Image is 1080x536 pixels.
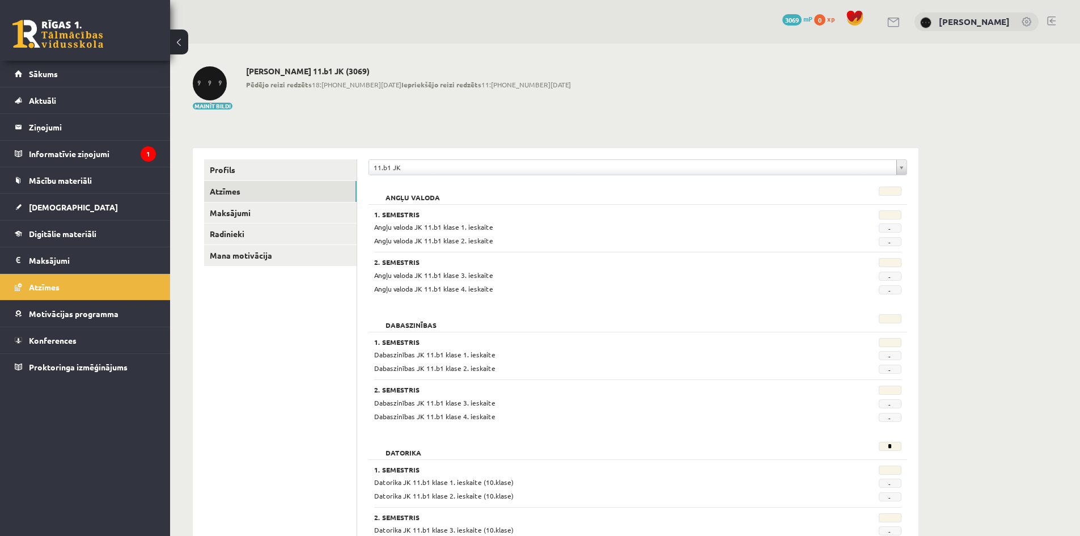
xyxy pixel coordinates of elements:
span: - [879,492,901,501]
span: 0 [814,14,825,26]
a: Maksājumi [204,202,357,223]
a: Konferences [15,327,156,353]
span: - [879,365,901,374]
span: Aktuāli [29,95,56,105]
a: Proktoringa izmēģinājums [15,354,156,380]
a: [PERSON_NAME] [939,16,1010,27]
span: Dabaszinības JK 11.b1 klase 4. ieskaite [374,412,495,421]
a: 0 xp [814,14,840,23]
span: Dabaszinības JK 11.b1 klase 2. ieskaite [374,364,495,373]
i: 1 [141,146,156,162]
span: - [879,399,901,408]
span: 3069 [782,14,802,26]
b: Pēdējo reizi redzēts [246,80,312,89]
span: Angļu valoda JK 11.b1 klase 2. ieskaite [374,236,493,245]
legend: Maksājumi [29,247,156,273]
a: Sākums [15,61,156,87]
span: Proktoringa izmēģinājums [29,362,128,372]
span: Datorika JK 11.b1 klase 3. ieskaite (10.klase) [374,525,514,534]
a: Maksājumi [15,247,156,273]
h2: Datorika [374,442,433,453]
h3: 2. Semestris [374,513,811,521]
span: Digitālie materiāli [29,229,96,239]
h2: Angļu valoda [374,187,451,198]
a: Profils [204,159,357,180]
a: Motivācijas programma [15,301,156,327]
span: Datorika JK 11.b1 klase 1. ieskaite (10.klase) [374,478,514,487]
legend: Informatīvie ziņojumi [29,141,156,167]
span: xp [827,14,835,23]
span: - [879,223,901,233]
h3: 1. Semestris [374,466,811,474]
span: Atzīmes [29,282,60,292]
span: 11.b1 JK [374,160,892,175]
span: Mācību materiāli [29,175,92,185]
span: - [879,351,901,360]
span: [DEMOGRAPHIC_DATA] [29,202,118,212]
span: Angļu valoda JK 11.b1 klase 3. ieskaite [374,271,493,280]
b: Iepriekšējo reizi redzēts [401,80,481,89]
a: Aktuāli [15,87,156,113]
a: Radinieki [204,223,357,244]
span: Dabaszinības JK 11.b1 klase 3. ieskaite [374,398,495,407]
a: Atzīmes [15,274,156,300]
span: - [879,272,901,281]
a: Digitālie materiāli [15,221,156,247]
span: 18:[PHONE_NUMBER][DATE] 11:[PHONE_NUMBER][DATE] [246,79,571,90]
span: - [879,479,901,488]
span: Angļu valoda JK 11.b1 klase 1. ieskaite [374,222,493,231]
img: Ansis Eglājs [920,17,931,28]
legend: Ziņojumi [29,114,156,140]
a: 3069 mP [782,14,812,23]
span: - [879,413,901,422]
span: Angļu valoda JK 11.b1 klase 4. ieskaite [374,284,493,293]
h3: 2. Semestris [374,386,811,394]
span: Sākums [29,69,58,79]
img: Ansis Eglājs [193,66,227,100]
span: Dabaszinības JK 11.b1 klase 1. ieskaite [374,350,495,359]
a: Rīgas 1. Tālmācības vidusskola [12,20,103,48]
button: Mainīt bildi [193,103,232,109]
a: Mācību materiāli [15,167,156,193]
a: 11.b1 JK [369,160,907,175]
span: mP [803,14,812,23]
h3: 1. Semestris [374,210,811,218]
a: Ziņojumi [15,114,156,140]
span: Datorika JK 11.b1 klase 2. ieskaite (10.klase) [374,491,514,500]
span: - [879,237,901,246]
a: Atzīmes [204,181,357,202]
h3: 1. Semestris [374,338,811,346]
span: - [879,526,901,535]
h2: Dabaszinības [374,314,448,326]
h3: 2. Semestris [374,258,811,266]
h2: [PERSON_NAME] 11.b1 JK (3069) [246,66,571,76]
span: - [879,285,901,294]
a: [DEMOGRAPHIC_DATA] [15,194,156,220]
a: Mana motivācija [204,245,357,266]
span: Konferences [29,335,77,345]
a: Informatīvie ziņojumi1 [15,141,156,167]
span: Motivācijas programma [29,309,118,319]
